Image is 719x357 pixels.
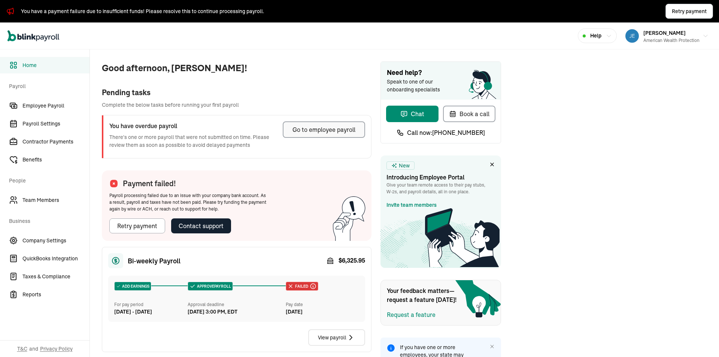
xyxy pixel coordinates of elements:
span: Taxes & Compliance [22,273,90,281]
div: Chat [400,109,424,118]
div: For pay period [114,301,188,308]
span: Payroll [9,75,85,96]
button: Book a call [443,106,495,122]
div: Contact support [179,221,224,230]
button: Request a feature [387,310,436,319]
div: Pending tasks [102,87,371,98]
span: QuickBooks Integration [22,255,90,263]
span: Home [22,61,90,69]
span: [PERSON_NAME] [643,30,686,36]
h3: Introducing Employee Portal [386,173,495,182]
span: Complete the below tasks before running your first payroll [102,101,371,109]
div: Approval deadline [188,301,283,308]
button: Help [578,28,617,43]
iframe: Chat Widget [682,321,719,357]
button: Retry payment [665,4,713,19]
span: Benefits [22,156,90,164]
div: [DATE] - [DATE] [114,308,188,316]
span: Retry payment [672,7,707,15]
div: American Wealth Protection [643,37,700,44]
div: Book a call [449,109,489,118]
span: Privacy Policy [40,345,73,353]
div: Go to employee payroll [292,125,355,134]
span: Good afternoon, [PERSON_NAME]! [102,61,371,75]
button: Retry payment [109,218,165,233]
p: Give your team remote access to their pay stubs, W‑2s, and payroll details, all in one place. [386,182,495,195]
span: Bi-weekly Payroll [128,256,180,266]
button: [PERSON_NAME]American Wealth Protection [622,27,712,45]
span: Reports [22,291,90,299]
div: You have a payment failure due to insufficient funds! Please resolve this to continue processing ... [21,7,264,15]
span: Company Settings [22,237,90,245]
span: Failed [294,284,308,289]
span: Team Members [22,196,90,204]
button: Contact support [171,218,231,233]
span: Call now: [PHONE_NUMBER] [407,128,485,137]
a: Invite team members [386,201,437,209]
span: T&C [17,345,27,353]
div: ADD EARNINGS [115,282,151,290]
div: Payroll processing failed due to an issue with your company bank account. As a result, payroll an... [109,192,267,212]
span: APPROVE PAYROLL [195,284,231,289]
button: View payroll [308,329,365,346]
div: View payroll [318,333,355,342]
span: Help [590,32,601,40]
span: Contractor Payments [22,138,90,146]
h3: You have overdue payroll [109,121,277,130]
div: Retry payment [117,221,157,230]
p: There's one or more payroll that were not submitted on time. Please review them as soon as possib... [109,133,277,149]
span: People [9,169,85,190]
nav: Global [7,25,59,47]
span: Payment failed! [123,178,176,189]
div: [DATE] 3:00 PM, EDT [188,308,237,316]
div: Pay date [286,301,359,308]
span: Business [9,210,85,231]
span: New [399,162,410,170]
span: $ 6,325.95 [339,256,365,265]
span: Payroll Settings [22,120,90,128]
span: Need help? [387,68,495,78]
span: Employee Payroll [22,102,90,110]
span: Your feedback matters—request a feature [DATE]! [387,286,462,304]
button: Go to employee payroll [283,121,365,138]
span: Speak to one of our onboarding specialists [387,78,450,94]
div: [DATE] [286,308,359,316]
button: Chat [386,106,439,122]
